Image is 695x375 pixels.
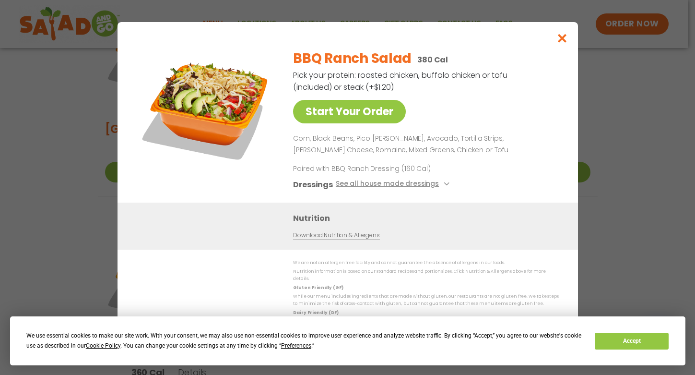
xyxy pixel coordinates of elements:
button: See all house made dressings [335,178,452,190]
p: While our menu includes ingredients that are made without gluten, our restaurants are not gluten ... [293,293,559,308]
p: We are not an allergen free facility and cannot guarantee the absence of allergens in our foods. [293,259,559,266]
span: Preferences [281,342,311,349]
img: Featured product photo for BBQ Ranch Salad [139,41,273,176]
p: Paired with BBQ Ranch Dressing (160 Cal) [293,163,471,173]
strong: Dairy Friendly (DF) [293,309,338,315]
div: We use essential cookies to make our site work. With your consent, we may also use non-essential ... [26,331,583,351]
p: Corn, Black Beans, Pico [PERSON_NAME], Avocado, Tortilla Strips, [PERSON_NAME] Cheese, Romaine, M... [293,133,555,156]
p: 380 Cal [417,54,448,66]
p: Nutrition information is based on our standard recipes and portion sizes. Click Nutrition & Aller... [293,268,559,283]
h3: Dressings [293,178,333,190]
strong: Gluten Friendly (GF) [293,284,343,290]
span: Cookie Policy [86,342,120,349]
h3: Nutrition [293,212,564,224]
a: Download Nutrition & Allergens [293,230,379,240]
button: Close modal [546,22,577,54]
h2: BBQ Ranch Salad [293,48,412,69]
a: Start Your Order [293,100,406,123]
button: Accept [595,333,669,350]
p: Pick your protein: roasted chicken, buffalo chicken or tofu (included) or steak (+$1.20) [293,69,509,93]
div: Cookie Consent Prompt [10,316,685,365]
